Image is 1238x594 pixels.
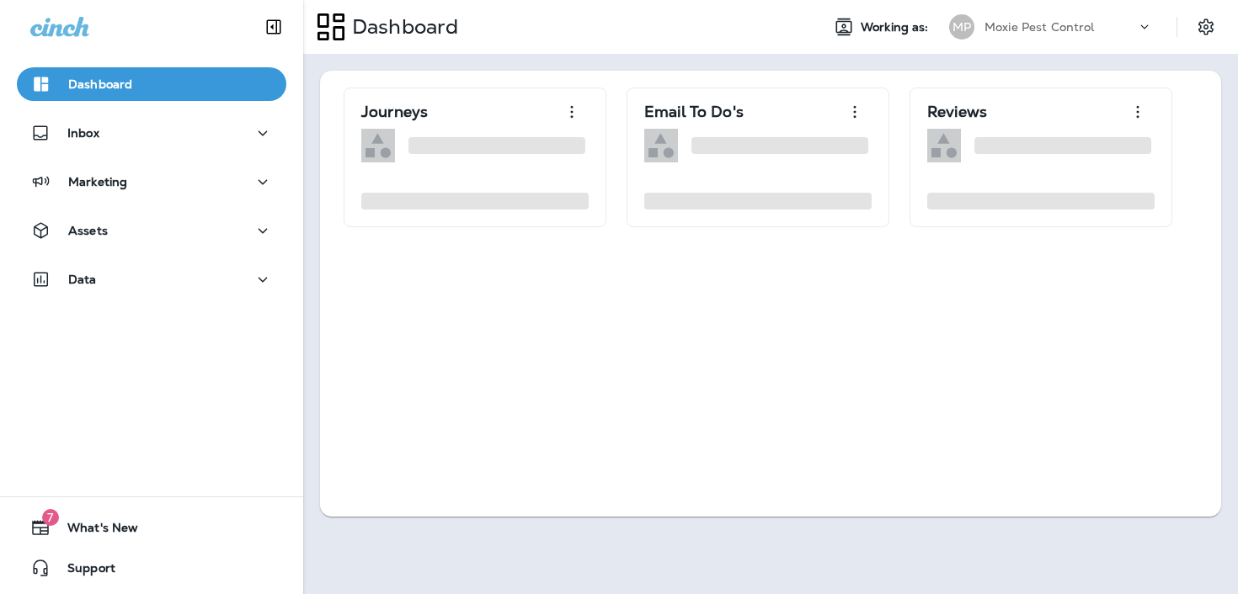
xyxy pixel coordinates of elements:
[927,103,987,120] p: Reviews
[644,103,744,120] p: Email To Do's
[949,14,974,40] div: MP
[985,20,1095,34] p: Moxie Pest Control
[17,214,286,247] button: Assets
[861,20,932,34] span: Working as:
[361,103,428,120] p: Journeys
[51,561,115,581] span: Support
[42,509,59,526] span: 7
[345,14,458,40] p: Dashboard
[68,77,132,91] p: Dashboard
[17,67,286,101] button: Dashboard
[1191,12,1221,42] button: Settings
[250,10,297,44] button: Collapse Sidebar
[17,263,286,296] button: Data
[17,511,286,544] button: 7What's New
[17,165,286,199] button: Marketing
[68,224,108,237] p: Assets
[51,521,138,541] span: What's New
[67,126,99,140] p: Inbox
[17,551,286,585] button: Support
[17,116,286,150] button: Inbox
[68,175,127,188] p: Marketing
[68,273,97,286] p: Data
